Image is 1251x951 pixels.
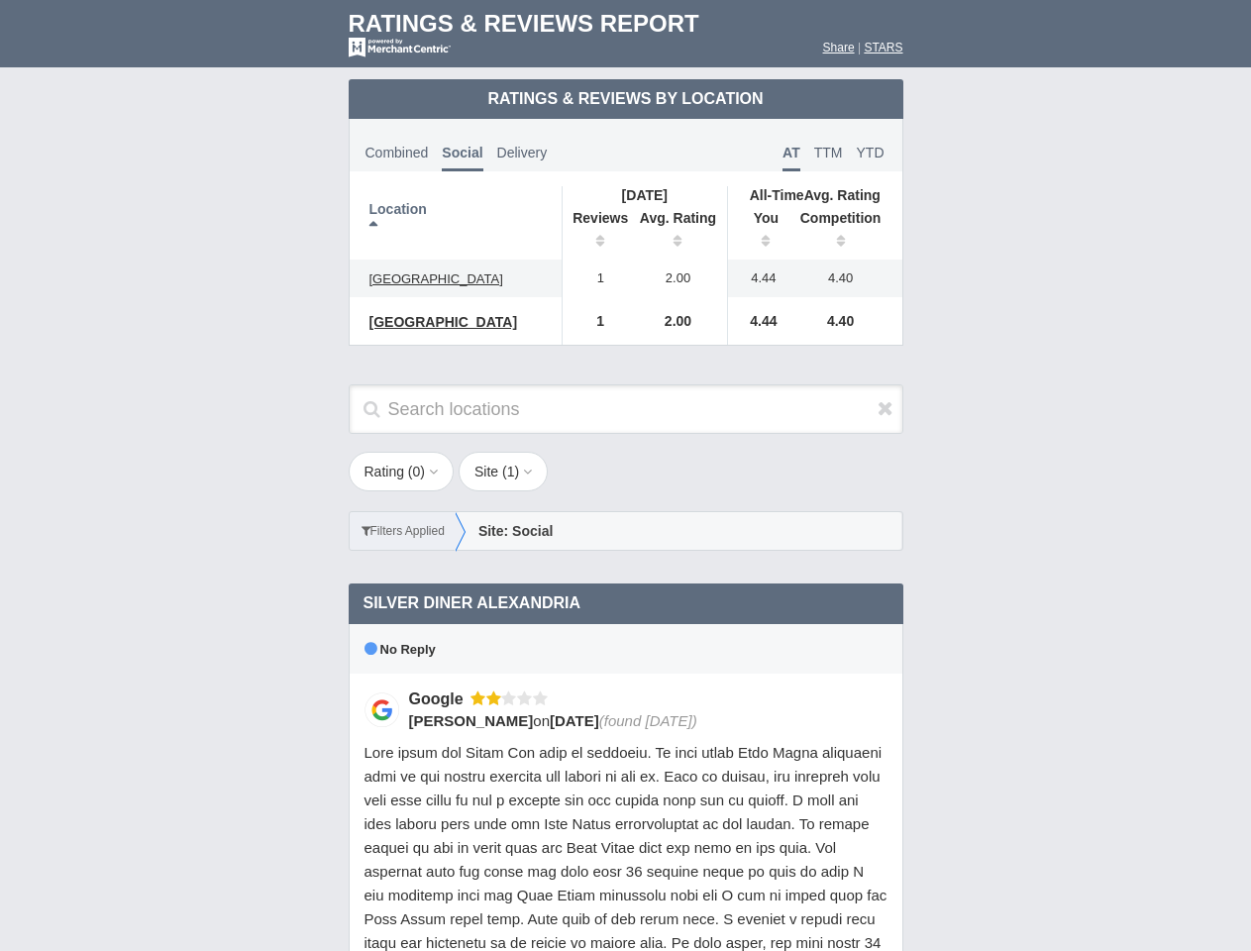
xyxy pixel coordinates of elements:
span: 1 [507,464,515,479]
span: YTD [857,145,885,160]
span: Social [442,145,482,171]
td: 4.44 [728,297,789,345]
th: You: activate to sort column ascending [728,204,789,260]
a: [GEOGRAPHIC_DATA] [360,310,528,334]
span: AT [782,145,800,171]
td: 1 [562,260,629,297]
span: TTM [814,145,843,160]
a: Share [823,41,855,54]
span: Delivery [497,145,548,160]
th: [DATE] [562,186,727,204]
th: Location: activate to sort column descending [350,186,563,260]
span: [DATE] [550,712,599,729]
img: Google [365,692,399,727]
span: [PERSON_NAME] [409,712,534,729]
div: Filters Applied [350,512,457,550]
span: Silver Diner Alexandria [364,594,581,611]
div: on [409,710,875,731]
a: STARS [864,41,902,54]
td: 4.40 [789,260,902,297]
td: 4.40 [789,297,902,345]
span: No Reply [365,642,436,657]
div: Google [409,688,470,709]
td: 2.00 [629,297,728,345]
span: [GEOGRAPHIC_DATA] [369,314,518,330]
div: Site: Social [456,512,901,550]
td: 1 [562,297,629,345]
button: Site (1) [459,452,548,491]
span: | [858,41,861,54]
span: Combined [365,145,429,160]
td: 4.44 [728,260,789,297]
th: Reviews: activate to sort column ascending [562,204,629,260]
th: Competition: activate to sort column ascending [789,204,902,260]
th: Avg. Rating [728,186,902,204]
th: Avg. Rating: activate to sort column ascending [629,204,728,260]
td: 2.00 [629,260,728,297]
button: Rating (0) [349,452,455,491]
img: mc-powered-by-logo-white-103.png [349,38,451,57]
span: All-Time [750,187,804,203]
td: Ratings & Reviews by Location [349,79,903,119]
a: [GEOGRAPHIC_DATA] [360,267,513,291]
span: (found [DATE]) [599,712,697,729]
span: 0 [413,464,421,479]
span: [GEOGRAPHIC_DATA] [369,271,503,286]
